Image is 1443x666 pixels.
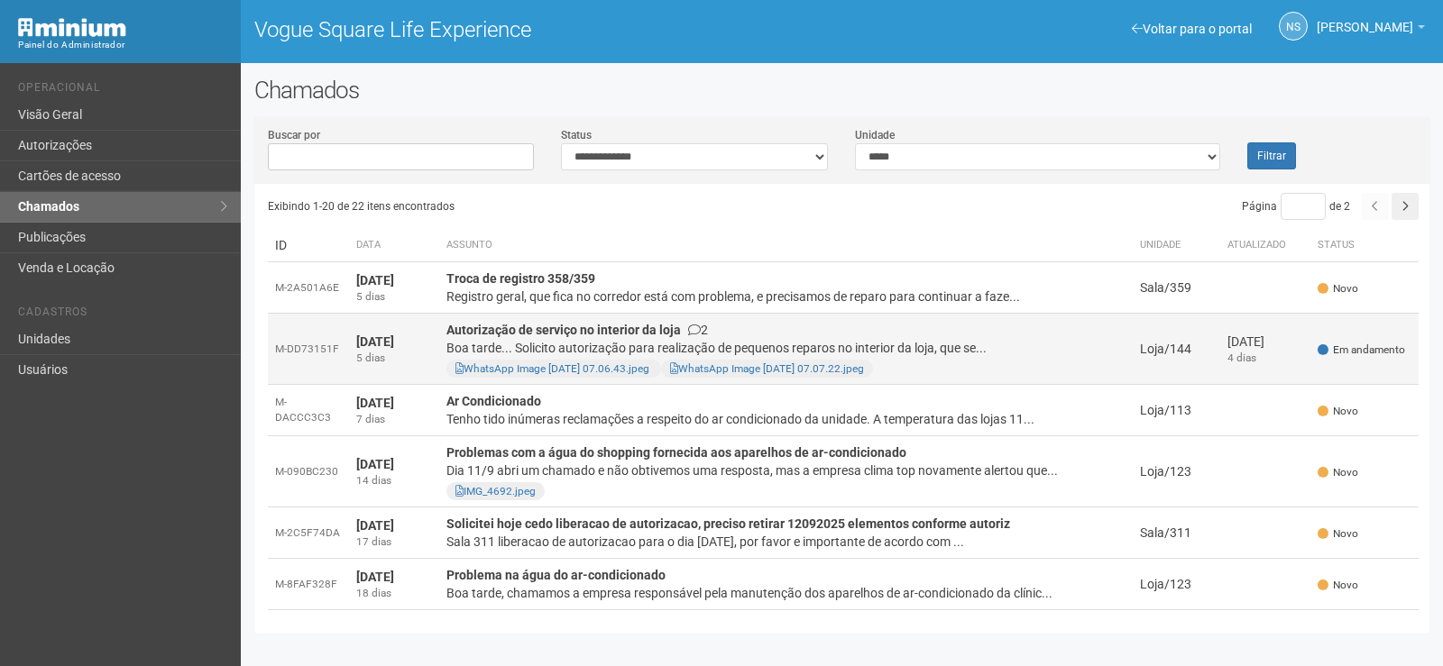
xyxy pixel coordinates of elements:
div: Tenho tido inúmeras reclamações a respeito do ar condicionado da unidade. A temperatura das lojas... [446,410,1126,428]
td: Sala/359 [1133,262,1220,314]
div: 5 dias [356,289,432,305]
td: M-090BC230 [268,436,349,507]
td: Sala/291 [1133,610,1220,659]
td: ID [268,229,349,262]
span: Novo [1318,404,1358,419]
div: 14 dias [356,473,432,488]
label: Status [561,127,592,143]
strong: [DATE] [356,273,394,287]
div: Dia 11/9 abri um chamado e não obtivemos uma resposta, mas a empresa clima top novamente alertou ... [446,461,1126,479]
span: 4 dias [1227,351,1256,364]
a: WhatsApp Image [DATE] 07.06.43.jpeg [455,362,649,375]
strong: Problemas com a água do shopping fornecida aos aparelhos de ar-condicionado [446,445,906,460]
img: Minium [18,18,126,37]
a: IMG_4692.jpeg [455,485,536,497]
td: M-2A501A6E [268,262,349,314]
div: Boa tarde... Solicito autorização para realização de pequenos reparos no interior da loja, que se... [446,339,1126,357]
h2: Chamados [254,77,1429,104]
div: Exibindo 1-20 de 22 itens encontrados [268,193,844,220]
strong: Ar Condicionado [446,394,541,408]
a: [PERSON_NAME] [1317,23,1425,37]
div: Boa tarde, chamamos a empresa responsável pela manutenção dos aparelhos de ar-condicionado da clí... [446,584,1126,602]
div: 17 dias [356,534,432,550]
th: Status [1310,229,1419,262]
strong: Solicitei hoje cedo liberacao de autorizacao, preciso retirar 12092025 elementos conforme autoriz [446,516,1010,531]
strong: Problema na água do ar-condicionado [446,568,666,582]
li: Operacional [18,81,227,100]
a: WhatsApp Image [DATE] 07.07.22.jpeg [670,362,864,375]
th: Unidade [1133,229,1220,262]
span: Novo [1318,526,1358,542]
div: Registro geral, que fica no corredor está com problema, e precisamos de reparo para continuar a f... [446,287,1126,306]
span: Novo [1318,465,1358,480]
th: Data [349,229,439,262]
td: Loja/113 [1133,385,1220,436]
div: 18 dias [356,586,432,601]
strong: Autorização de serviço no interior da loja [446,323,681,337]
a: Voltar para o portal [1132,22,1252,36]
strong: [DATE] [356,396,394,410]
label: Buscar por [268,127,320,143]
strong: [DATE] [356,457,394,471]
li: Cadastros [18,306,227,324]
td: M-DACCC3C3 [268,385,349,436]
label: Unidade [855,127,895,143]
td: M-DD73151F [268,314,349,385]
strong: [DATE] [356,570,394,584]
span: Em andamento [1318,342,1405,358]
strong: [DATE] [356,619,394,634]
strong: Troca de registro 358/359 [446,271,595,286]
button: Filtrar [1247,142,1296,169]
span: Novo [1318,578,1358,593]
td: Loja/144 [1133,314,1220,385]
a: NS [1279,12,1308,41]
span: Nicolle Silva [1317,3,1413,34]
div: Sala 311 liberacao de autorizacao para o dia [DATE], por favor e importante de acordo com ... [446,533,1126,551]
div: Painel do Administrador [18,37,227,53]
span: Novo [1318,281,1358,297]
div: [DATE] [1227,333,1303,351]
div: 7 dias [356,412,432,427]
th: Atualizado [1220,229,1310,262]
div: 5 dias [356,351,432,366]
td: Loja/123 [1133,436,1220,507]
span: 2 [688,323,708,337]
h1: Vogue Square Life Experience [254,18,829,41]
td: M-8FAF328F [268,559,349,610]
strong: [DATE] [356,334,394,349]
td: Loja/123 [1133,559,1220,610]
td: Sala/311 [1133,507,1220,559]
span: Página de 2 [1242,200,1350,213]
th: Assunto [439,229,1133,262]
td: M-C0089D7E [268,610,349,659]
td: M-2C5F74DA [268,507,349,559]
strong: [DATE] [356,518,394,533]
